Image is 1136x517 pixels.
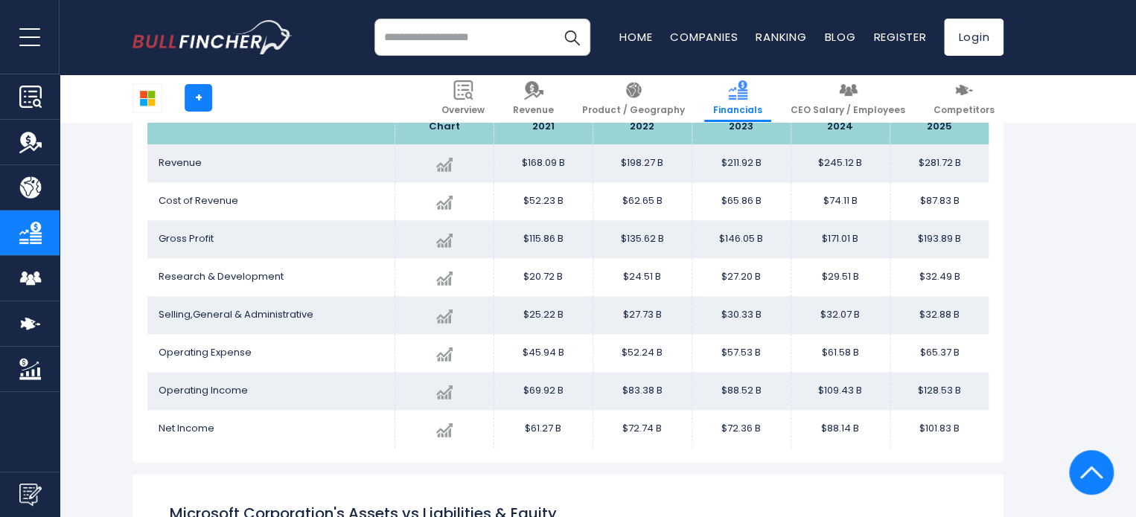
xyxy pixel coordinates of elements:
[791,104,905,116] span: CEO Salary / Employees
[494,334,593,372] td: $45.94 B
[159,383,248,397] span: Operating Income
[593,296,692,334] td: $27.73 B
[791,220,890,258] td: $171.01 B
[553,19,590,56] button: Search
[593,410,692,448] td: $72.74 B
[890,410,989,448] td: $101.83 B
[513,104,554,116] span: Revenue
[395,109,494,144] th: Chart
[159,307,313,321] span: Selling,General & Administrative
[791,410,890,448] td: $88.14 B
[159,421,214,435] span: Net Income
[692,109,791,144] th: 2023
[692,182,791,220] td: $65.86 B
[692,220,791,258] td: $146.05 B
[441,104,485,116] span: Overview
[890,182,989,220] td: $87.83 B
[873,29,926,45] a: Register
[185,84,212,112] a: +
[494,258,593,296] td: $20.72 B
[159,269,284,283] span: Research & Development
[925,74,1003,122] a: Competitors
[944,19,1003,56] a: Login
[890,258,989,296] td: $32.49 B
[494,144,593,182] td: $168.09 B
[692,372,791,410] td: $88.52 B
[692,144,791,182] td: $211.92 B
[692,258,791,296] td: $27.20 B
[433,74,494,122] a: Overview
[593,144,692,182] td: $198.27 B
[593,334,692,372] td: $52.24 B
[593,220,692,258] td: $135.62 B
[782,74,914,122] a: CEO Salary / Employees
[890,334,989,372] td: $65.37 B
[159,345,252,359] span: Operating Expense
[692,296,791,334] td: $30.33 B
[670,29,738,45] a: Companies
[582,104,685,116] span: Product / Geography
[890,144,989,182] td: $281.72 B
[133,20,293,54] a: Go to homepage
[692,334,791,372] td: $57.53 B
[159,155,202,170] span: Revenue
[890,109,989,144] th: 2025
[494,296,593,334] td: $25.22 B
[791,296,890,334] td: $32.07 B
[494,372,593,410] td: $69.92 B
[791,182,890,220] td: $74.11 B
[934,104,995,116] span: Competitors
[159,193,238,208] span: Cost of Revenue
[494,182,593,220] td: $52.23 B
[756,29,806,45] a: Ranking
[494,410,593,448] td: $61.27 B
[593,109,692,144] th: 2022
[159,231,214,245] span: Gross Profit
[619,29,652,45] a: Home
[704,74,771,122] a: Financials
[890,296,989,334] td: $32.88 B
[791,144,890,182] td: $245.12 B
[494,220,593,258] td: $115.86 B
[692,410,791,448] td: $72.36 B
[504,74,563,122] a: Revenue
[133,84,162,112] img: MSFT logo
[890,372,989,410] td: $128.53 B
[791,258,890,296] td: $29.51 B
[890,220,989,258] td: $193.89 B
[573,74,694,122] a: Product / Geography
[791,372,890,410] td: $109.43 B
[824,29,855,45] a: Blog
[593,372,692,410] td: $83.38 B
[494,109,593,144] th: 2021
[791,334,890,372] td: $61.58 B
[713,104,762,116] span: Financials
[593,182,692,220] td: $62.65 B
[133,20,293,54] img: bullfincher logo
[593,258,692,296] td: $24.51 B
[791,109,890,144] th: 2024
